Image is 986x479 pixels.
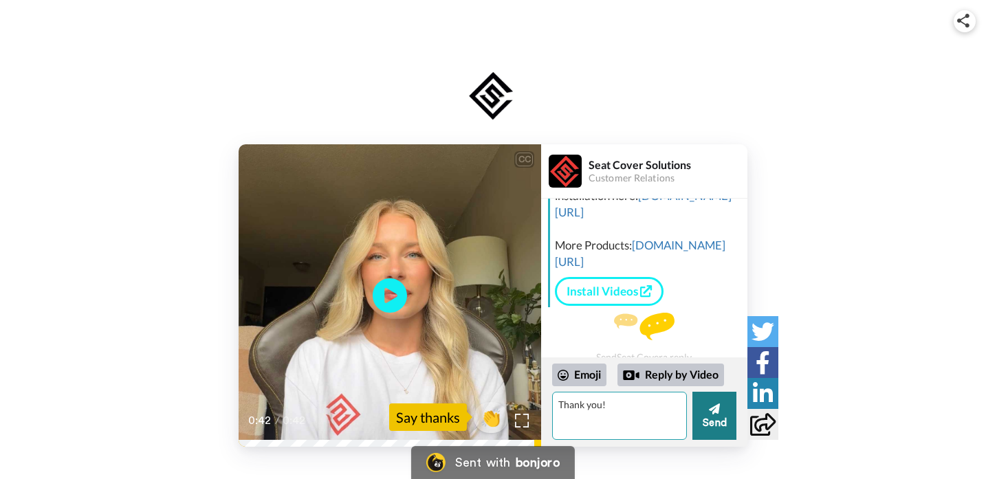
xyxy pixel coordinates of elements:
img: ic_share.svg [957,14,969,27]
span: 0:42 [248,412,272,429]
div: bonjoro [516,456,560,469]
span: / [275,412,280,429]
img: Full screen [515,414,529,427]
div: Seat Cover Solutions [589,158,747,171]
a: [DOMAIN_NAME][URL] [555,188,732,219]
div: CC [516,153,533,166]
div: Reply by Video [617,364,724,387]
div: Sent with [455,456,510,469]
span: 👏 [474,406,508,428]
div: Send Seat Cover a reply. [541,313,747,363]
button: Send [692,392,736,440]
span: 0:42 [283,412,307,429]
div: Reply by Video [623,367,639,383]
img: Bonjoro Logo [426,453,446,472]
a: Bonjoro LogoSent withbonjoro [411,446,575,479]
div: Customer Relations [589,172,747,184]
img: Profile Image [549,155,582,188]
div: Say thanks [389,403,467,431]
a: Install Videos [555,277,664,306]
textarea: Thank you! [552,392,687,440]
img: logo [465,69,521,124]
a: [DOMAIN_NAME][URL] [555,238,725,269]
button: 👏 [474,402,508,433]
div: Emoji [552,364,606,386]
img: message.svg [614,313,675,340]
